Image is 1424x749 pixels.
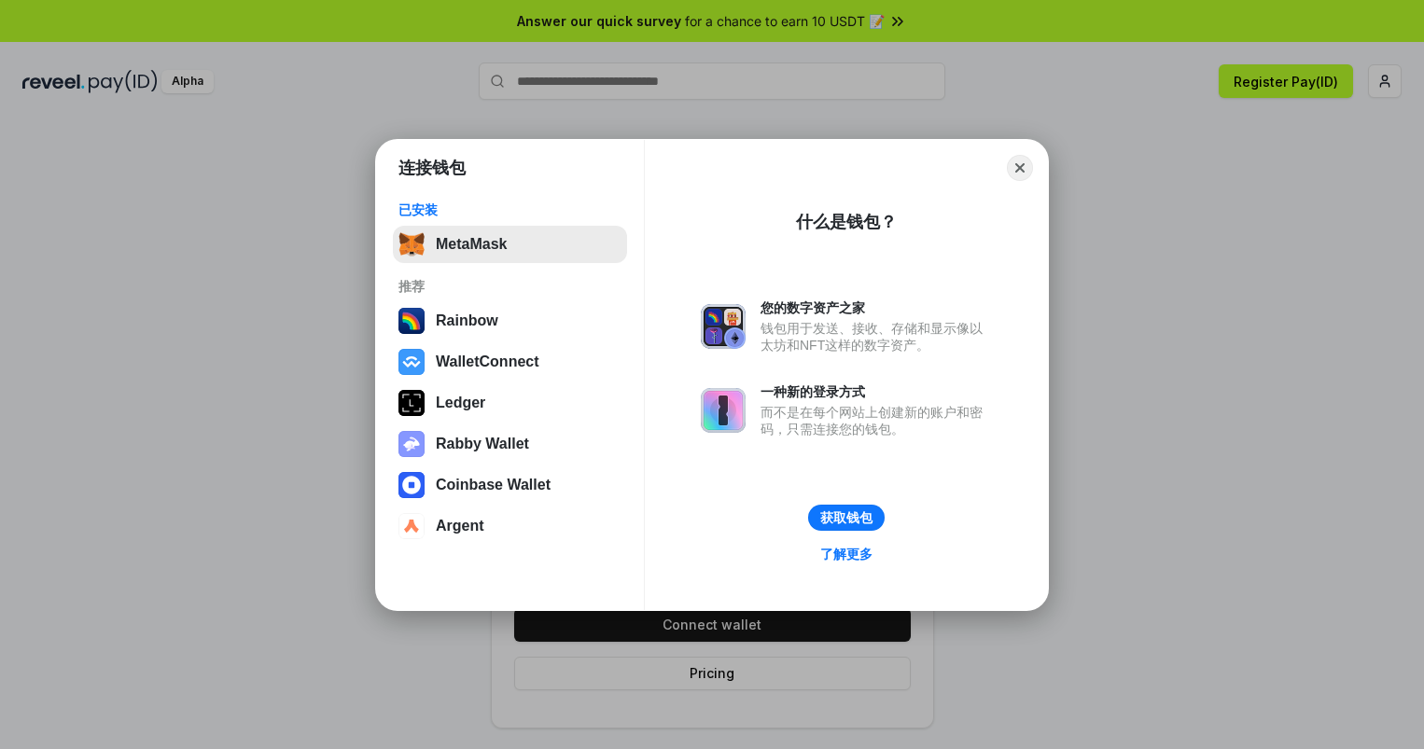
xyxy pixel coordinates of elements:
button: Ledger [393,384,627,422]
div: WalletConnect [436,354,539,370]
img: svg+xml,%3Csvg%20xmlns%3D%22http%3A%2F%2Fwww.w3.org%2F2000%2Fsvg%22%20fill%3D%22none%22%20viewBox... [398,431,425,457]
div: 推荐 [398,278,621,295]
div: 已安装 [398,201,621,218]
button: MetaMask [393,226,627,263]
div: Rainbow [436,312,498,329]
div: Argent [436,518,484,534]
div: 了解更多 [820,546,873,562]
button: 获取钱包 [808,505,885,531]
img: svg+xml,%3Csvg%20fill%3D%22none%22%20height%3D%2233%22%20viewBox%3D%220%200%2035%2033%22%20width%... [398,231,425,257]
button: Rainbow [393,302,627,340]
h1: 连接钱包 [398,157,466,179]
img: svg+xml,%3Csvg%20width%3D%22120%22%20height%3D%22120%22%20viewBox%3D%220%200%20120%20120%22%20fil... [398,308,425,334]
div: 而不是在每个网站上创建新的账户和密码，只需连接您的钱包。 [761,404,992,437]
div: Rabby Wallet [436,436,529,452]
img: svg+xml,%3Csvg%20xmlns%3D%22http%3A%2F%2Fwww.w3.org%2F2000%2Fsvg%22%20fill%3D%22none%22%20viewBox... [701,304,746,349]
img: svg+xml,%3Csvg%20width%3D%2228%22%20height%3D%2228%22%20viewBox%3D%220%200%2028%2028%22%20fill%3D... [398,472,425,498]
button: Argent [393,507,627,545]
button: Coinbase Wallet [393,466,627,504]
div: 一种新的登录方式 [761,383,992,400]
div: 获取钱包 [820,509,873,526]
button: WalletConnect [393,343,627,381]
div: 什么是钱包？ [796,211,897,233]
div: 钱包用于发送、接收、存储和显示像以太坊和NFT这样的数字资产。 [761,320,992,354]
button: Rabby Wallet [393,425,627,463]
img: svg+xml,%3Csvg%20width%3D%2228%22%20height%3D%2228%22%20viewBox%3D%220%200%2028%2028%22%20fill%3D... [398,349,425,375]
img: svg+xml,%3Csvg%20width%3D%2228%22%20height%3D%2228%22%20viewBox%3D%220%200%2028%2028%22%20fill%3D... [398,513,425,539]
div: Coinbase Wallet [436,477,551,493]
div: MetaMask [436,236,507,253]
img: svg+xml,%3Csvg%20xmlns%3D%22http%3A%2F%2Fwww.w3.org%2F2000%2Fsvg%22%20fill%3D%22none%22%20viewBox... [701,388,746,433]
div: Ledger [436,395,485,411]
a: 了解更多 [809,542,884,566]
div: 您的数字资产之家 [761,299,992,316]
img: svg+xml,%3Csvg%20xmlns%3D%22http%3A%2F%2Fwww.w3.org%2F2000%2Fsvg%22%20width%3D%2228%22%20height%3... [398,390,425,416]
button: Close [1007,155,1033,181]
